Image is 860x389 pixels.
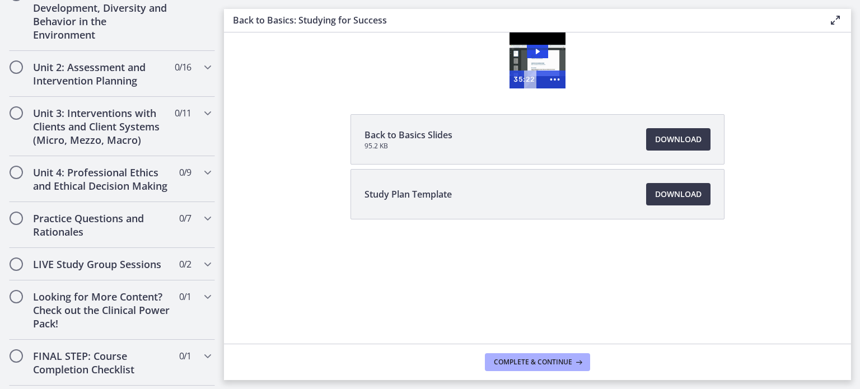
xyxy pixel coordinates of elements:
[485,353,590,371] button: Complete & continue
[179,212,191,225] span: 0 / 7
[494,358,572,367] span: Complete & continue
[33,349,170,376] h2: FINAL STEP: Course Completion Checklist
[175,60,191,74] span: 0 / 16
[655,133,702,146] span: Download
[364,128,452,142] span: Back to Basics Slides
[646,183,711,205] a: Download
[364,188,452,201] span: Study Plan Template
[233,13,811,27] h3: Back to Basics: Studying for Success
[646,128,711,151] a: Download
[33,166,170,193] h2: Unit 4: Professional Ethics and Ethical Decision Making
[33,257,170,271] h2: LIVE Study Group Sessions
[320,38,342,56] button: Show more buttons
[179,290,191,303] span: 0 / 1
[224,32,851,88] iframe: Video Lesson
[179,257,191,271] span: 0 / 2
[33,290,170,330] h2: Looking for More Content? Check out the Clinical Power Pack!
[33,106,170,147] h2: Unit 3: Interventions with Clients and Client Systems (Micro, Mezzo, Macro)
[33,60,170,87] h2: Unit 2: Assessment and Intervention Planning
[33,212,170,238] h2: Practice Questions and Rationales
[364,142,452,151] span: 95.2 KB
[175,106,191,120] span: 0 / 11
[306,38,315,56] div: Playbar
[179,166,191,179] span: 0 / 9
[655,188,702,201] span: Download
[179,349,191,363] span: 0 / 1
